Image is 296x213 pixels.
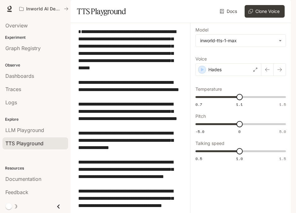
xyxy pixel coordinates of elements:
p: Pitch [195,114,206,118]
p: Talking speed [195,141,224,146]
span: 1.5 [279,102,286,107]
div: inworld-tts-1-max [196,35,286,47]
h1: TTS Playground [77,5,126,18]
span: 0 [238,129,241,134]
a: Docs [218,5,240,18]
span: 1.0 [236,156,243,161]
span: 1.1 [236,102,243,107]
p: Temperature [195,87,222,91]
p: Hades [208,66,222,73]
div: inworld-tts-1-max [200,37,276,44]
span: 1.5 [279,156,286,161]
p: Inworld AI Demos [26,6,61,12]
span: 0.7 [195,102,202,107]
span: -5.0 [195,129,204,134]
p: Voice [195,57,207,61]
span: 5.0 [279,129,286,134]
span: 0.5 [195,156,202,161]
button: All workspaces [16,3,71,15]
p: Model [195,28,208,32]
button: Clone Voice [245,5,285,18]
